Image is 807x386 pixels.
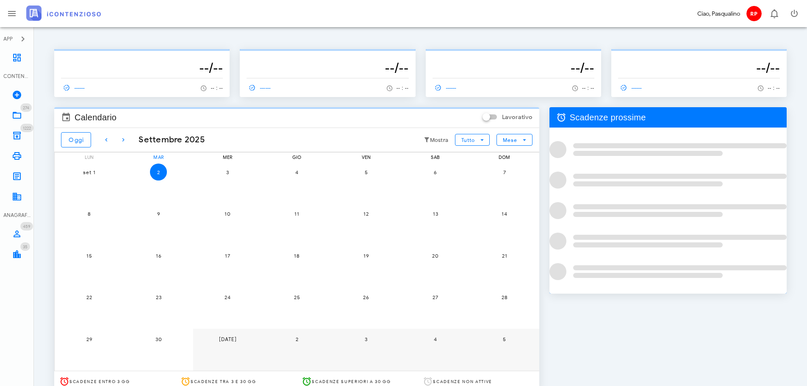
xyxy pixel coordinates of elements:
[618,53,780,59] p: --------------
[288,289,305,306] button: 25
[288,205,305,222] button: 11
[288,253,305,259] span: 18
[124,153,193,162] div: mar
[247,53,408,59] p: --------------
[358,336,374,342] span: 3
[23,244,28,250] span: 35
[61,132,91,147] button: Oggi
[496,211,513,217] span: 14
[461,137,475,143] span: Tutto
[219,336,237,342] span: [DATE]
[401,153,470,162] div: sab
[288,169,305,175] span: 4
[430,137,449,144] small: Mostra
[496,330,513,347] button: 5
[23,224,31,229] span: 459
[219,289,236,306] button: 24
[496,205,513,222] button: 14
[61,53,223,59] p: --------------
[150,336,167,342] span: 30
[502,137,517,143] span: Mese
[358,253,374,259] span: 19
[618,82,646,94] a: ------
[358,211,374,217] span: 12
[496,134,532,146] button: Mese
[150,211,167,217] span: 9
[26,6,101,21] img: logo-text-2x.png
[288,211,305,217] span: 11
[81,294,98,300] span: 22
[81,205,98,222] button: 8
[219,164,236,181] button: 3
[219,330,236,347] button: [DATE]
[81,253,98,259] span: 15
[81,289,98,306] button: 22
[358,205,374,222] button: 12
[150,294,167,300] span: 23
[496,253,513,259] span: 21
[288,336,305,342] span: 2
[358,247,374,264] button: 19
[150,205,167,222] button: 9
[20,124,33,132] span: Distintivo
[219,253,236,259] span: 17
[81,164,98,181] button: set 1
[20,222,33,230] span: Distintivo
[433,53,594,59] p: --------------
[55,153,124,162] div: lun
[427,247,444,264] button: 20
[433,59,594,76] h3: --/--
[262,153,331,162] div: gio
[219,205,236,222] button: 10
[20,242,30,251] span: Distintivo
[68,136,84,144] span: Oggi
[358,289,374,306] button: 26
[150,169,167,175] span: 2
[746,6,762,21] span: RP
[358,169,374,175] span: 5
[81,247,98,264] button: 15
[211,85,223,91] span: -- : --
[150,330,167,347] button: 30
[697,9,740,18] div: Ciao, Pasqualino
[81,211,98,217] span: 8
[75,111,116,124] span: Calendario
[427,330,444,347] button: 4
[496,289,513,306] button: 28
[433,379,492,384] span: Scadenze non attive
[81,169,98,175] span: set 1
[69,379,130,384] span: Scadenze entro 3 gg
[570,111,646,124] span: Scadenze prossime
[496,169,513,175] span: 7
[219,294,236,300] span: 24
[132,133,205,146] div: Settembre 2025
[427,211,444,217] span: 13
[3,72,31,80] div: CONTENZIOSO
[358,294,374,300] span: 26
[768,85,780,91] span: -- : --
[247,84,271,92] span: ------
[455,134,490,146] button: Tutto
[332,153,401,162] div: ven
[150,253,167,259] span: 16
[219,247,236,264] button: 17
[23,105,29,111] span: 274
[288,294,305,300] span: 25
[81,330,98,347] button: 29
[618,84,643,92] span: ------
[288,330,305,347] button: 2
[288,164,305,181] button: 4
[427,169,444,175] span: 6
[247,59,408,76] h3: --/--
[427,205,444,222] button: 13
[427,336,444,342] span: 4
[433,84,457,92] span: ------
[427,289,444,306] button: 27
[288,247,305,264] button: 18
[618,59,780,76] h3: --/--
[312,379,391,384] span: Scadenze superiori a 30 gg
[433,82,460,94] a: ------
[427,294,444,300] span: 27
[496,336,513,342] span: 5
[193,153,262,162] div: mer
